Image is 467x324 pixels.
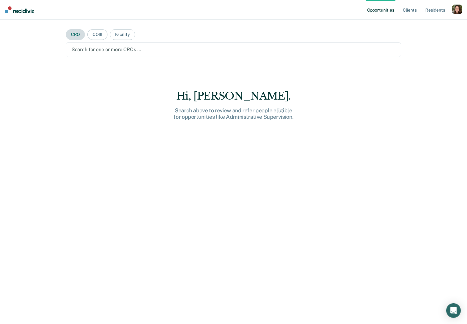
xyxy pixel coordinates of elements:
[5,6,34,13] img: Recidiviz
[136,107,331,120] div: Search above to review and refer people eligible for opportunities like Administrative Supervision.
[446,303,461,318] div: Open Intercom Messenger
[110,29,135,40] button: Facility
[136,90,331,102] div: Hi, [PERSON_NAME].
[66,29,85,40] button: CRO
[87,29,107,40] button: COIII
